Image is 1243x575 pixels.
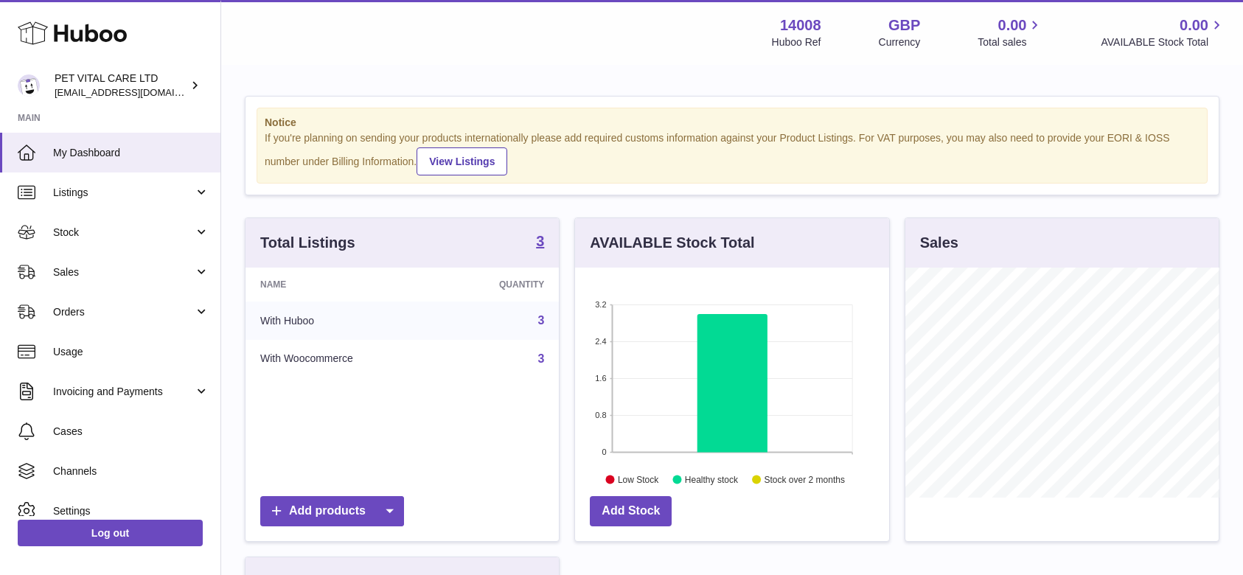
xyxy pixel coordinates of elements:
[537,352,544,365] a: 3
[265,131,1200,175] div: If you're planning on sending your products internationally please add required customs informati...
[780,15,821,35] strong: 14008
[53,226,194,240] span: Stock
[536,234,544,248] strong: 3
[53,385,194,399] span: Invoicing and Payments
[53,186,194,200] span: Listings
[1180,15,1208,35] span: 0.00
[53,504,209,518] span: Settings
[590,496,672,526] a: Add Stock
[265,116,1200,130] strong: Notice
[53,265,194,279] span: Sales
[260,233,355,253] h3: Total Listings
[246,340,440,378] td: With Woocommerce
[537,314,544,327] a: 3
[18,520,203,546] a: Log out
[772,35,821,49] div: Huboo Ref
[1101,35,1225,49] span: AVAILABLE Stock Total
[596,337,607,346] text: 2.4
[440,268,559,302] th: Quantity
[590,233,754,253] h3: AVAILABLE Stock Total
[888,15,920,35] strong: GBP
[246,302,440,340] td: With Huboo
[53,464,209,478] span: Channels
[417,147,507,175] a: View Listings
[602,447,607,456] text: 0
[246,268,440,302] th: Name
[596,411,607,419] text: 0.8
[978,15,1043,49] a: 0.00 Total sales
[55,86,217,98] span: [EMAIL_ADDRESS][DOMAIN_NAME]
[998,15,1027,35] span: 0.00
[596,374,607,383] text: 1.6
[596,300,607,309] text: 3.2
[618,474,659,484] text: Low Stock
[18,74,40,97] img: petvitalcare@gmail.com
[879,35,921,49] div: Currency
[765,474,845,484] text: Stock over 2 months
[53,146,209,160] span: My Dashboard
[55,72,187,100] div: PET VITAL CARE LTD
[920,233,958,253] h3: Sales
[53,425,209,439] span: Cases
[685,474,739,484] text: Healthy stock
[53,345,209,359] span: Usage
[1101,15,1225,49] a: 0.00 AVAILABLE Stock Total
[53,305,194,319] span: Orders
[260,496,404,526] a: Add products
[536,234,544,251] a: 3
[978,35,1043,49] span: Total sales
